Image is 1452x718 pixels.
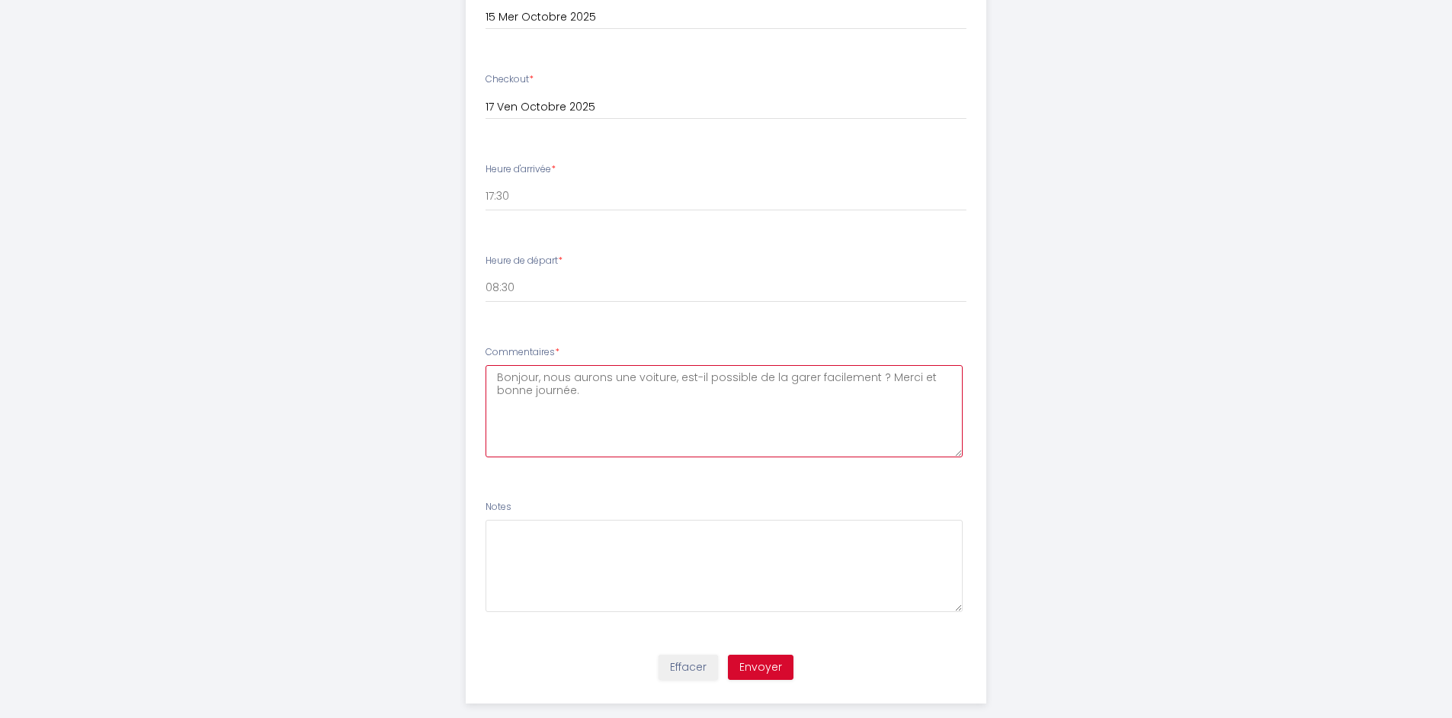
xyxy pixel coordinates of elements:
[486,500,511,514] label: Notes
[659,655,718,681] button: Effacer
[728,655,793,681] button: Envoyer
[486,345,559,360] label: Commentaires
[486,162,556,177] label: Heure d'arrivée
[486,72,534,87] label: Checkout
[486,254,563,268] label: Heure de départ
